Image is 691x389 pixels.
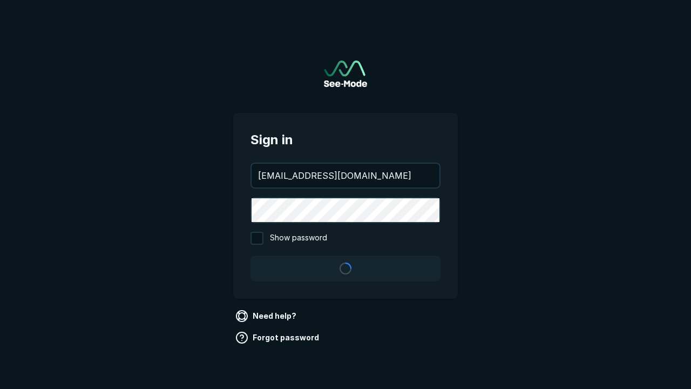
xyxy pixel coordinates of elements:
input: your@email.com [252,164,439,187]
img: See-Mode Logo [324,61,367,87]
a: Go to sign in [324,61,367,87]
span: Sign in [250,130,441,150]
span: Show password [270,232,327,245]
a: Forgot password [233,329,323,346]
a: Need help? [233,307,301,325]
